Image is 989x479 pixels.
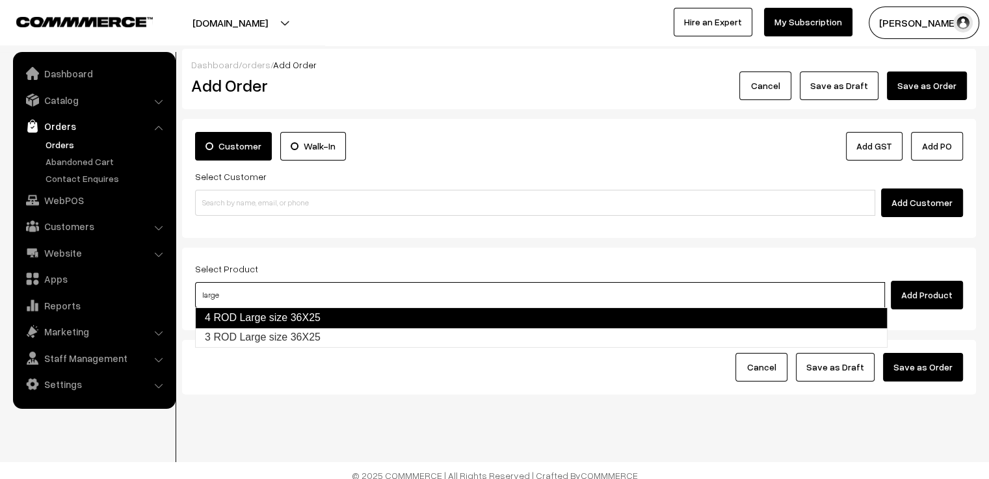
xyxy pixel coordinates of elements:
a: Staff Management [16,346,171,370]
a: 3 ROD Large size 36X25 [196,328,887,347]
a: Orders [42,138,171,151]
a: Hire an Expert [674,8,752,36]
button: Save as Draft [800,71,878,100]
button: Save as Order [887,71,967,100]
label: Walk-In [280,132,346,161]
button: Add PO [911,132,963,161]
a: WebPOS [16,188,171,212]
button: [PERSON_NAME] C [869,6,979,39]
a: Settings [16,372,171,396]
a: Dashboard [16,62,171,85]
label: Select Product [195,262,258,276]
a: Orders [16,114,171,138]
a: Website [16,241,171,265]
button: Add Customer [881,188,963,217]
a: 4 ROD Large size 36X25 [195,307,888,328]
button: Add Product [891,281,963,309]
a: Contact Enquires [42,172,171,185]
a: My Subscription [764,8,852,36]
button: Cancel [735,353,787,382]
button: Save as Draft [796,353,875,382]
a: Customers [16,214,171,238]
button: [DOMAIN_NAME] [147,6,313,39]
h2: Add Order [191,75,437,96]
a: Catalog [16,88,171,112]
img: user [953,13,973,32]
label: Customer [195,132,272,161]
a: COMMMERCE [16,13,130,29]
input: Search by name, email, or phone [195,190,875,216]
button: Save as Order [883,353,963,382]
span: Add Order [273,59,317,70]
img: COMMMERCE [16,17,153,27]
a: Reports [16,294,171,317]
a: orders [242,59,270,70]
a: Add GST [846,132,903,161]
input: Type and Search [195,282,885,308]
a: Dashboard [191,59,239,70]
a: Apps [16,267,171,291]
button: Cancel [739,71,791,100]
label: Select Customer [195,170,267,183]
div: / / [191,58,967,71]
a: Marketing [16,320,171,343]
a: Abandoned Cart [42,155,171,168]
